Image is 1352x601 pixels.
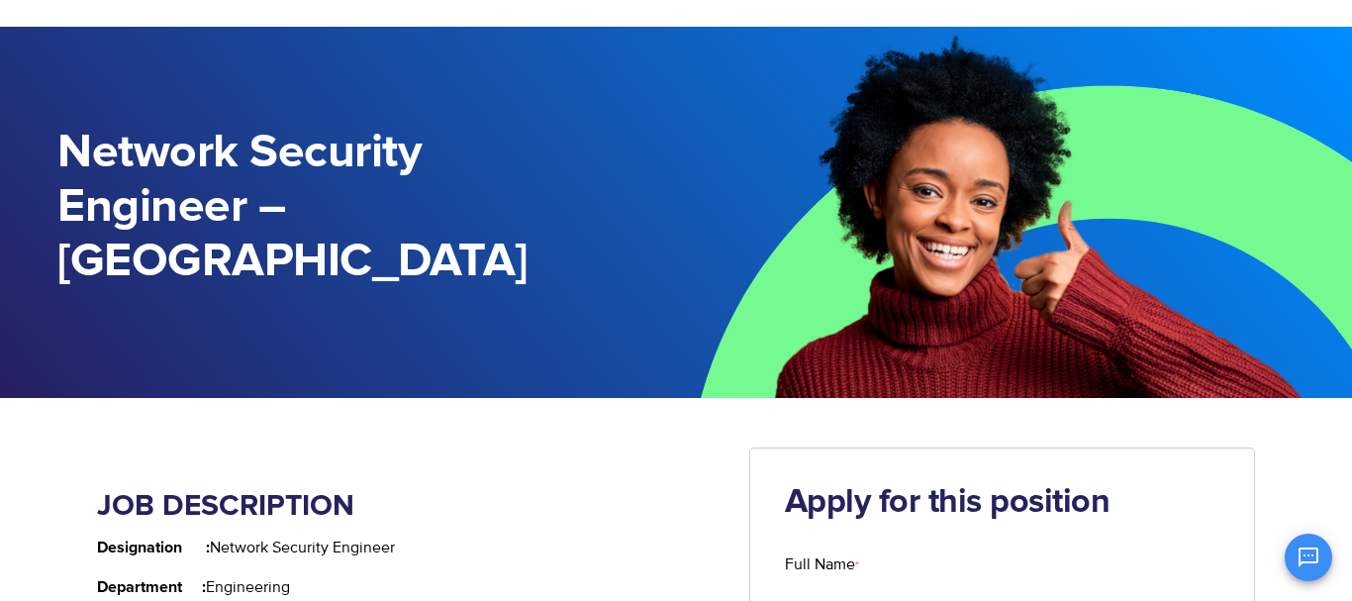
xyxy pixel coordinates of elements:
strong: Department : [97,579,206,595]
p: Network Security Engineer [97,536,720,559]
button: Open chat [1285,534,1332,581]
strong: JOB DESCRIPTION [97,491,354,521]
strong: Designation : [97,540,210,555]
label: Full Name [785,552,1220,576]
h1: Network Security Engineer – [GEOGRAPHIC_DATA] [57,126,676,289]
h2: Apply for this position [785,483,1220,523]
p: Engineering [97,575,720,599]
